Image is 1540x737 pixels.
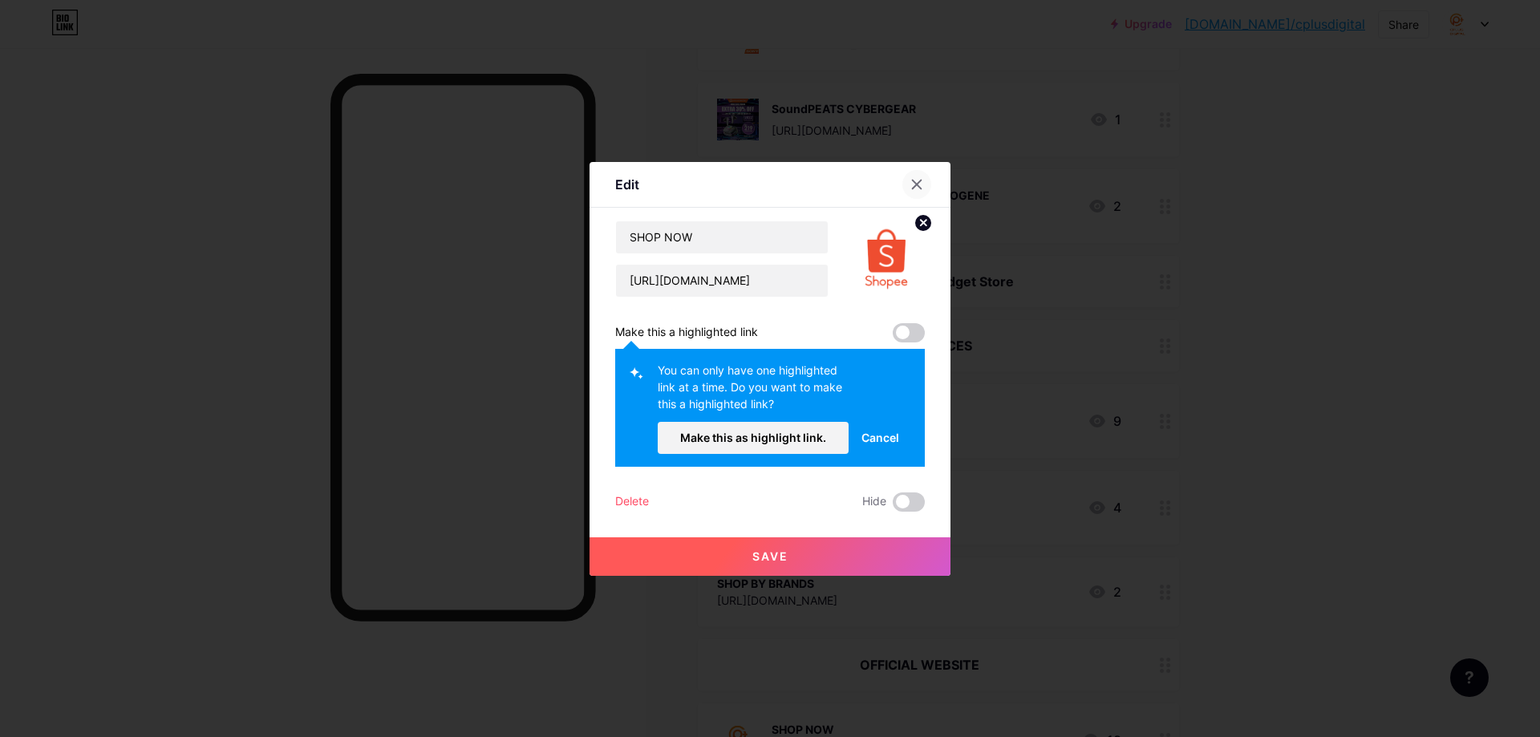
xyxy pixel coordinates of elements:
div: Edit [615,175,639,194]
img: link_thumbnail [848,221,925,298]
button: Cancel [849,422,912,454]
div: You can only have one highlighted link at a time. Do you want to make this a highlighted link? [658,362,849,422]
input: URL [616,265,828,297]
button: Make this as highlight link. [658,422,849,454]
input: Title [616,221,828,253]
div: Delete [615,492,649,512]
span: Save [752,549,788,563]
div: Make this a highlighted link [615,323,758,342]
button: Save [590,537,950,576]
span: Cancel [861,429,899,446]
span: Make this as highlight link. [680,431,826,444]
span: Hide [862,492,886,512]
